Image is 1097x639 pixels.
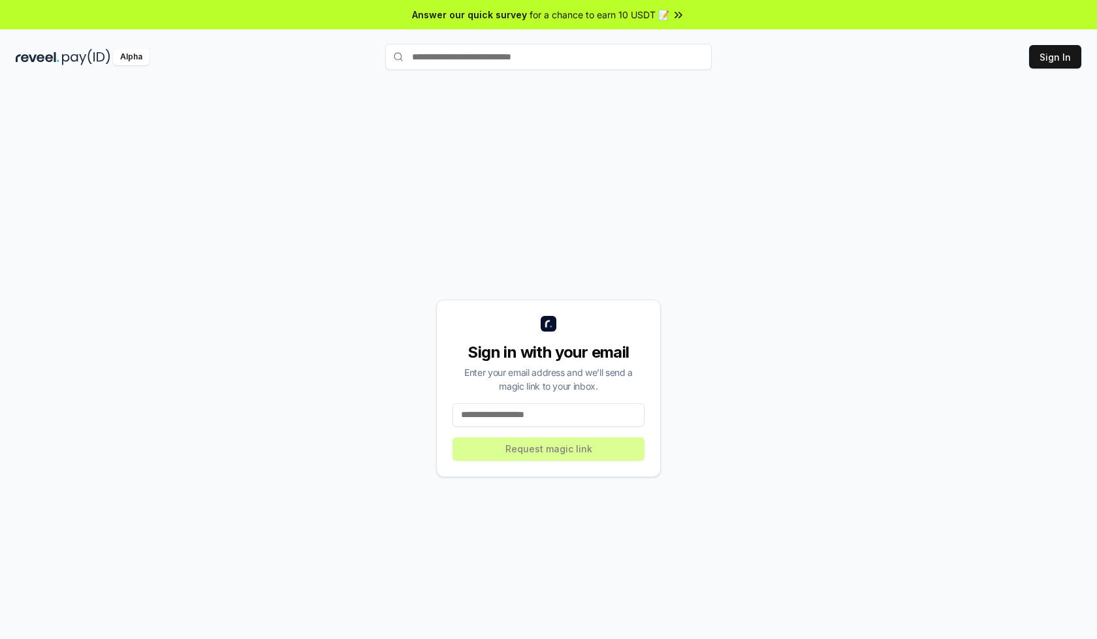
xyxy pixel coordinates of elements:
[1029,45,1081,69] button: Sign In
[113,49,150,65] div: Alpha
[541,316,556,332] img: logo_small
[412,8,527,22] span: Answer our quick survey
[530,8,669,22] span: for a chance to earn 10 USDT 📝
[62,49,110,65] img: pay_id
[453,366,644,393] div: Enter your email address and we’ll send a magic link to your inbox.
[16,49,59,65] img: reveel_dark
[453,342,644,363] div: Sign in with your email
